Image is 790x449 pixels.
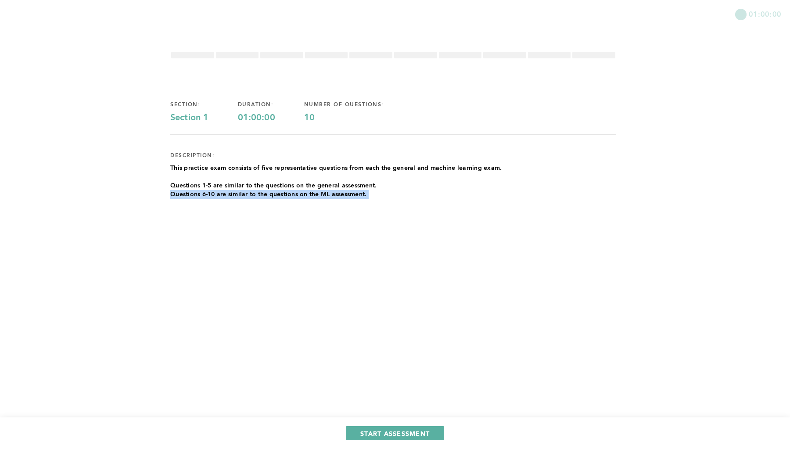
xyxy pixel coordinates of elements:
span: 01:00:00 [749,9,781,19]
p: This practice exam consists of five representative questions from each the general and machine le... [170,164,502,172]
div: Section 1 [170,113,238,123]
div: 01:00:00 [238,113,304,123]
div: duration: [238,101,304,108]
div: section: [170,101,238,108]
div: number of questions: [304,101,413,108]
button: START ASSESSMENT [346,426,444,440]
div: description: [170,152,215,159]
p: Questions 6-10 are similar to the questions on the ML assessment. [170,190,502,199]
span: START ASSESSMENT [360,429,430,438]
div: 10 [304,113,413,123]
p: Questions 1-5 are similar to the questions on the general assessment. [170,181,502,190]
